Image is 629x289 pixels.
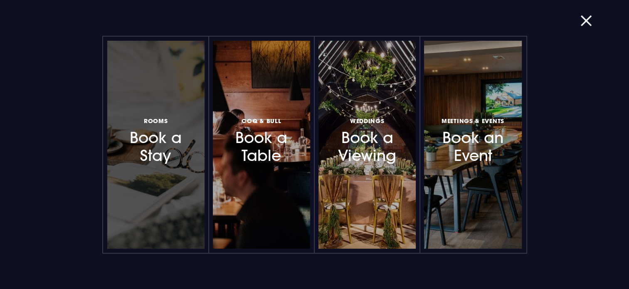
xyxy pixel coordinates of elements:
[442,117,504,125] span: Meetings & Events
[213,41,310,249] a: Coq & BullBook a Table
[318,41,416,249] a: WeddingsBook a Viewing
[107,41,205,249] a: RoomsBook a Stay
[424,41,521,249] a: Meetings & EventsBook an Event
[144,117,168,125] span: Rooms
[437,116,509,165] h3: Book an Event
[225,116,298,165] h3: Book a Table
[350,117,385,125] span: Weddings
[331,116,403,165] h3: Book a Viewing
[120,116,192,165] h3: Book a Stay
[242,117,281,125] span: Coq & Bull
